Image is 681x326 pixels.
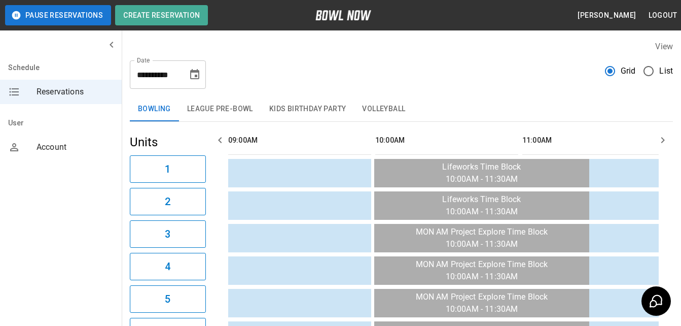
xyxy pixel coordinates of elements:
span: Account [37,141,114,153]
button: 5 [130,285,206,313]
button: 1 [130,155,206,183]
button: Pause Reservations [5,5,111,25]
button: Kids Birthday Party [261,97,354,121]
button: [PERSON_NAME] [574,6,640,25]
label: View [655,42,673,51]
button: Choose date, selected date is Aug 25, 2025 [185,64,205,85]
button: Create Reservation [115,5,208,25]
h6: 2 [165,193,170,210]
th: 09:00AM [228,126,371,155]
button: Bowling [130,97,179,121]
button: Logout [644,6,681,25]
span: List [659,65,673,77]
h5: Units [130,134,206,150]
span: Reservations [37,86,114,98]
img: logo [315,10,371,20]
button: League Pre-Bowl [179,97,261,121]
button: 2 [130,188,206,215]
h6: 3 [165,226,170,242]
h6: 1 [165,161,170,177]
th: 11:00AM [522,126,665,155]
th: 10:00AM [375,126,518,155]
span: Grid [621,65,636,77]
button: 4 [130,253,206,280]
h6: 5 [165,291,170,307]
div: inventory tabs [130,97,673,121]
button: Volleyball [354,97,413,121]
h6: 4 [165,258,170,275]
button: 3 [130,220,206,248]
